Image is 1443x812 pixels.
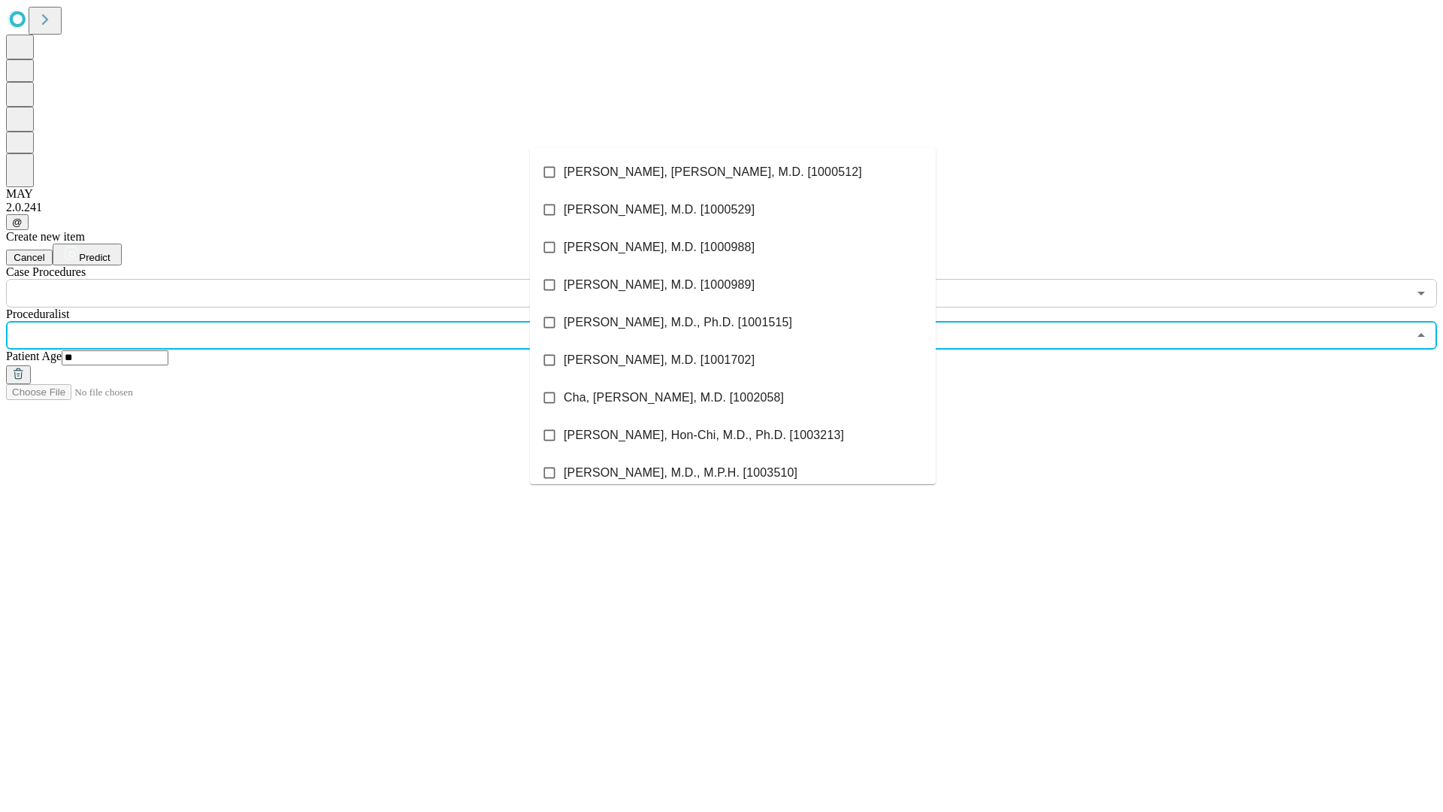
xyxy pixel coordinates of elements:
[6,250,53,265] button: Cancel
[6,230,85,243] span: Create new item
[564,201,755,219] span: [PERSON_NAME], M.D. [1000529]
[1411,283,1432,304] button: Open
[6,214,29,230] button: @
[564,464,797,482] span: [PERSON_NAME], M.D., M.P.H. [1003510]
[12,217,23,228] span: @
[14,252,45,263] span: Cancel
[6,308,69,320] span: Proceduralist
[79,252,110,263] span: Predict
[564,238,755,256] span: [PERSON_NAME], M.D. [1000988]
[564,426,844,444] span: [PERSON_NAME], Hon-Chi, M.D., Ph.D. [1003213]
[6,187,1437,201] div: MAY
[53,244,122,265] button: Predict
[6,265,86,278] span: Scheduled Procedure
[564,276,755,294] span: [PERSON_NAME], M.D. [1000989]
[564,351,755,369] span: [PERSON_NAME], M.D. [1001702]
[6,350,62,362] span: Patient Age
[1411,325,1432,346] button: Close
[6,201,1437,214] div: 2.0.241
[564,314,792,332] span: [PERSON_NAME], M.D., Ph.D. [1001515]
[564,389,784,407] span: Cha, [PERSON_NAME], M.D. [1002058]
[564,163,862,181] span: [PERSON_NAME], [PERSON_NAME], M.D. [1000512]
